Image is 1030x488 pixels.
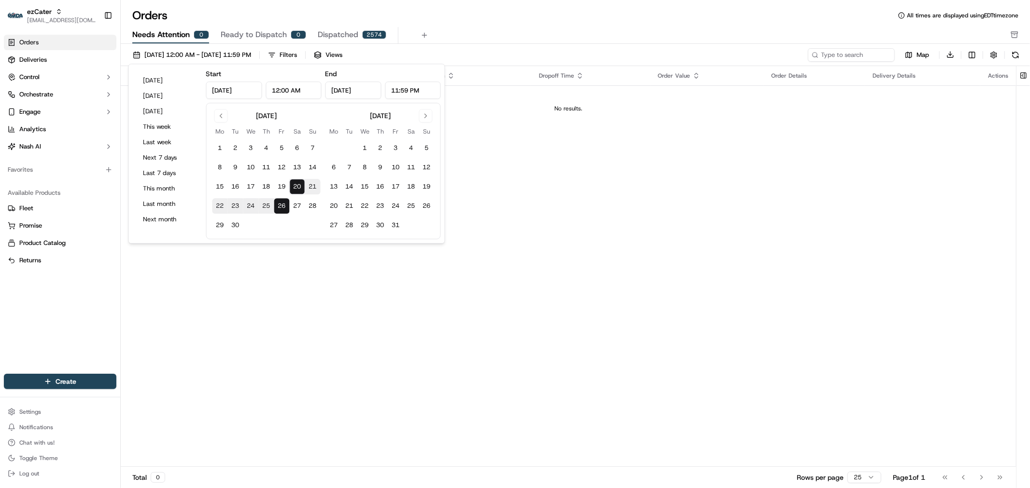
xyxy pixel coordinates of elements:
span: Pylon [96,163,117,171]
button: 21 [342,198,357,214]
input: Time [385,81,441,99]
button: 6 [290,140,305,156]
span: Ready to Dispatch [221,29,287,41]
button: 12 [419,160,435,175]
span: Orders [19,38,39,47]
th: Monday [212,126,228,136]
input: Got a question? Start typing here... [25,62,174,72]
button: 10 [388,160,404,175]
span: Product Catalog [19,239,66,247]
button: 2 [373,140,388,156]
button: Last month [139,197,197,211]
span: Log out [19,470,39,477]
a: Powered byPylon [68,163,117,171]
button: 5 [274,140,290,156]
button: 24 [243,198,259,214]
span: Orchestrate [19,90,53,99]
span: Knowledge Base [19,140,74,149]
div: [DATE] [370,111,391,121]
button: Go to next month [419,109,433,122]
button: 30 [228,217,243,233]
button: 18 [404,179,419,194]
button: 23 [228,198,243,214]
button: 20 [290,179,305,194]
button: Product Catalog [4,235,116,251]
button: 12 [274,160,290,175]
th: Sunday [419,126,435,136]
button: 17 [243,179,259,194]
button: 22 [212,198,228,214]
span: Engage [19,108,41,116]
div: Dropoff Location [400,72,523,80]
th: Thursday [373,126,388,136]
button: 30 [373,217,388,233]
div: 📗 [10,141,17,149]
th: Saturday [290,126,305,136]
a: 📗Knowledge Base [6,136,78,153]
button: Go to previous month [214,109,228,122]
button: 20 [326,198,342,214]
input: Date [206,81,262,99]
button: Next 7 days [139,151,197,164]
span: Dispatched [318,29,358,41]
a: Promise [8,221,113,230]
button: Promise [4,218,116,233]
button: 27 [326,217,342,233]
span: Map [917,51,929,59]
button: 10 [243,160,259,175]
button: Nash AI [4,139,116,154]
button: 19 [419,179,435,194]
div: 💻 [82,141,89,149]
div: 0 [291,30,306,39]
button: 9 [228,160,243,175]
button: 11 [259,160,274,175]
button: 27 [290,198,305,214]
span: Views [325,51,342,59]
button: [DATE] [139,89,197,103]
span: Analytics [19,125,46,134]
a: Deliveries [4,52,116,68]
span: Needs Attention [132,29,190,41]
span: [DATE] 12:00 AM - [DATE] 11:59 PM [144,51,251,59]
button: 11 [404,160,419,175]
h1: Orders [132,8,168,23]
button: 18 [259,179,274,194]
button: 15 [212,179,228,194]
button: Views [310,48,347,62]
th: Sunday [305,126,321,136]
label: End [325,69,337,78]
button: 13 [326,179,342,194]
button: 3 [388,140,404,156]
div: We're available if you need us! [33,102,122,109]
button: Chat with us! [4,436,116,449]
a: Orders [4,35,116,50]
button: Log out [4,467,116,480]
a: 💻API Documentation [78,136,159,153]
div: Order Details [772,72,857,80]
input: Date [325,81,381,99]
button: Last week [139,136,197,149]
button: [EMAIL_ADDRESS][DOMAIN_NAME] [27,16,96,24]
button: [DATE] [139,105,197,118]
button: 29 [212,217,228,233]
span: Deliveries [19,55,47,64]
th: Friday [388,126,404,136]
button: 1 [357,140,373,156]
button: 14 [305,160,321,175]
button: 7 [342,160,357,175]
button: 2 [228,140,243,156]
span: Settings [19,408,41,416]
button: 16 [373,179,388,194]
button: 8 [212,160,228,175]
button: 1 [212,140,228,156]
div: 0 [194,30,209,39]
div: Delivery Details [873,72,973,80]
button: Engage [4,104,116,120]
th: Saturday [404,126,419,136]
button: Create [4,374,116,389]
button: 13 [290,160,305,175]
div: Favorites [4,162,116,177]
th: Wednesday [243,126,259,136]
th: Monday [326,126,342,136]
button: Map [899,49,935,61]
